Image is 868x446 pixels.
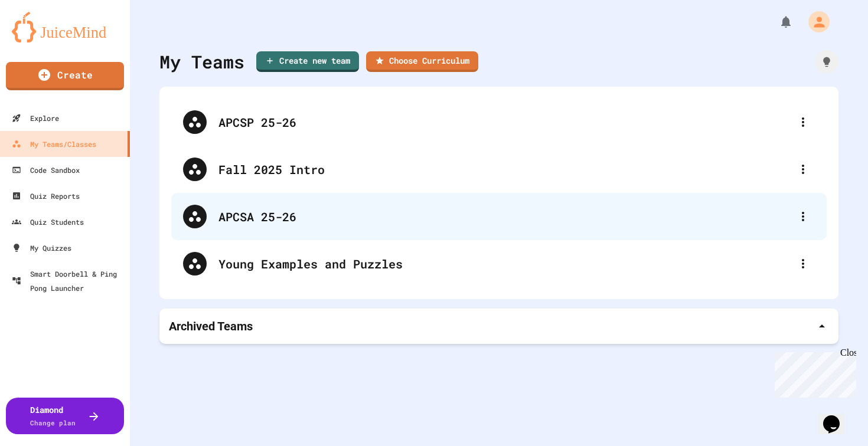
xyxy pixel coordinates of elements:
span: Change plan [30,418,76,427]
div: Young Examples and Puzzles [171,240,827,287]
div: Fall 2025 Intro [171,146,827,193]
p: Archived Teams [169,318,253,335]
div: Young Examples and Puzzles [218,255,791,273]
img: logo-orange.svg [12,12,118,42]
button: DiamondChange plan [6,398,124,434]
div: My Teams [159,48,244,75]
a: Create [6,62,124,90]
div: How it works [815,50,838,74]
iframe: chat widget [818,399,856,434]
div: Smart Doorbell & Ping Pong Launcher [12,267,125,295]
div: Explore [12,111,59,125]
div: Diamond [30,404,76,428]
div: Quiz Students [12,215,84,229]
div: Chat with us now!Close [5,5,81,75]
div: APCSP 25-26 [171,99,827,146]
div: Fall 2025 Intro [218,160,791,178]
div: APCSA 25-26 [218,208,791,225]
div: Code Sandbox [12,163,80,177]
div: My Teams/Classes [12,137,96,151]
iframe: chat widget [770,347,856,398]
div: Quiz Reports [12,189,80,203]
div: My Quizzes [12,241,71,255]
div: APCSP 25-26 [218,113,791,131]
div: My Account [796,8,833,35]
a: Choose Curriculum [366,51,478,72]
div: My Notifications [757,12,796,32]
a: Create new team [256,51,359,72]
div: APCSA 25-26 [171,193,827,240]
